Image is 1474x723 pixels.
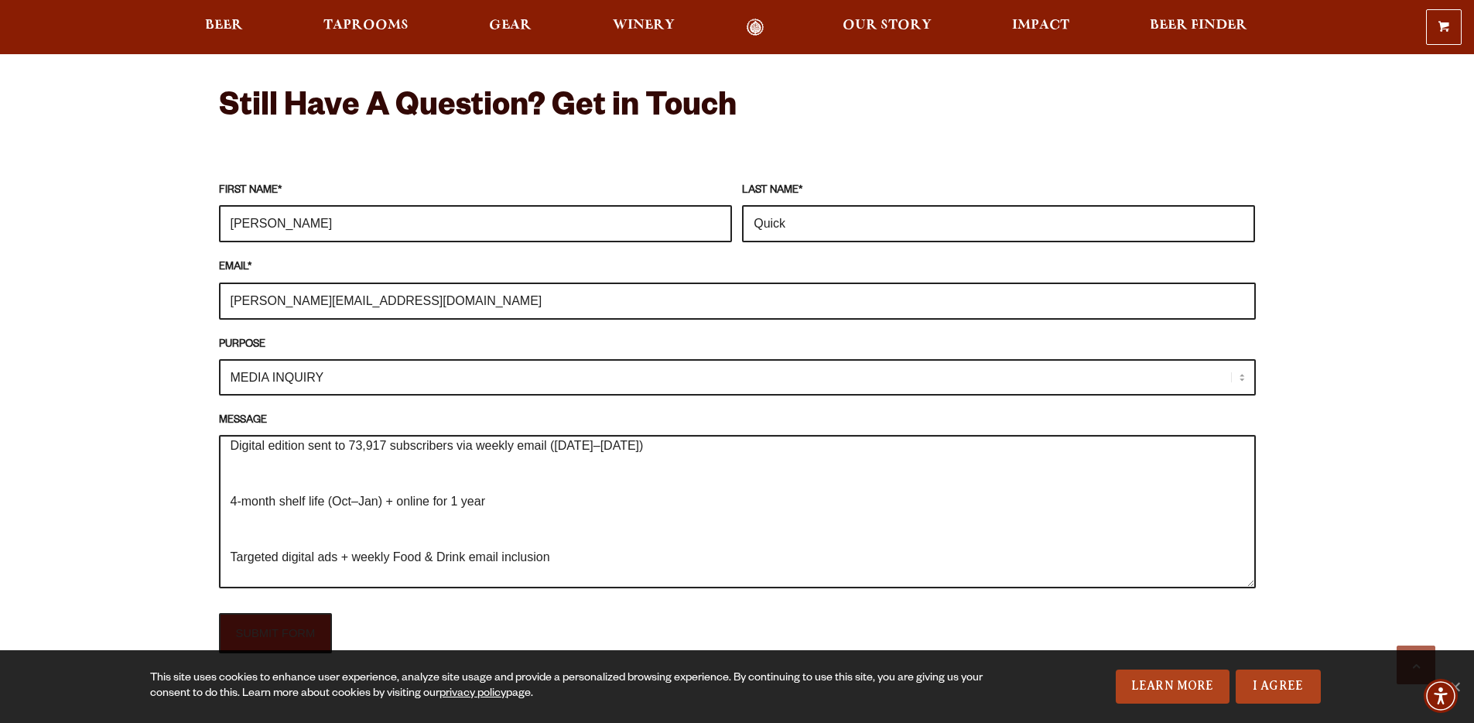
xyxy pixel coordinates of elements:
[1397,646,1435,684] a: Scroll to top
[219,413,1256,430] label: MESSAGE
[489,19,532,32] span: Gear
[799,186,802,197] abbr: required
[219,613,333,653] input: SUBMIT FORM
[248,262,251,273] abbr: required
[219,259,1256,276] label: EMAIL
[1424,679,1458,713] div: Accessibility Menu
[1012,19,1069,32] span: Impact
[313,19,419,36] a: Taprooms
[1140,19,1257,36] a: Beer Finder
[742,183,1255,200] label: LAST NAME
[613,19,675,32] span: Winery
[727,19,785,36] a: Odell Home
[219,183,732,200] label: FIRST NAME
[1002,19,1079,36] a: Impact
[205,19,243,32] span: Beer
[439,688,506,701] a: privacy policy
[195,19,253,36] a: Beer
[843,19,932,32] span: Our Story
[479,19,542,36] a: Gear
[219,337,1256,354] label: PURPOSE
[323,19,409,32] span: Taprooms
[278,186,282,197] abbr: required
[603,19,685,36] a: Winery
[219,91,1256,128] h2: Still Have A Question? Get in Touch
[1236,670,1321,704] a: I Agree
[150,671,988,702] div: This site uses cookies to enhance user experience, analyze site usage and provide a personalized ...
[1116,670,1229,704] a: Learn More
[833,19,942,36] a: Our Story
[1150,19,1247,32] span: Beer Finder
